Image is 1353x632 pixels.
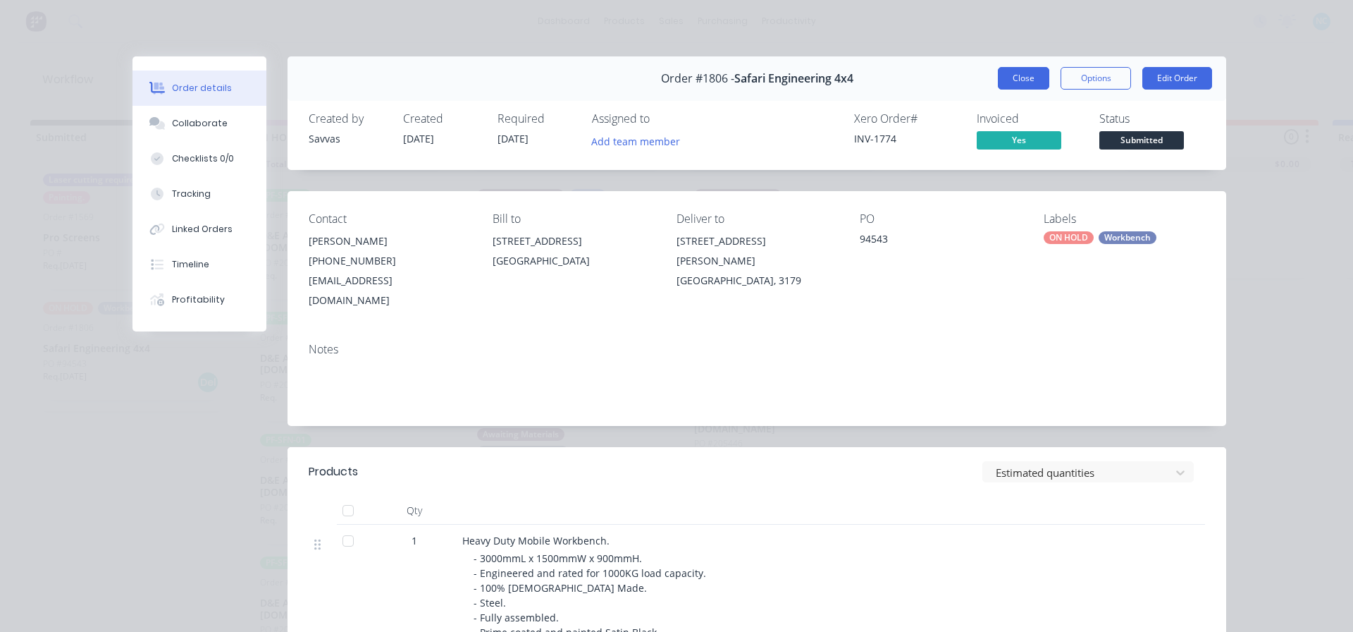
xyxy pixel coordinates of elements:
[309,231,470,251] div: [PERSON_NAME]
[592,112,733,126] div: Assigned to
[1142,67,1212,90] button: Edit Order
[676,251,838,291] div: [PERSON_NAME][GEOGRAPHIC_DATA], 3179
[309,231,470,310] div: [PERSON_NAME][PHONE_NUMBER][EMAIL_ADDRESS][DOMAIN_NAME]
[372,497,457,525] div: Qty
[403,112,481,126] div: Created
[977,131,1061,149] span: Yes
[1061,67,1131,90] button: Options
[1044,212,1205,226] div: Labels
[1099,231,1156,244] div: Workbench
[854,112,960,126] div: Xero Order #
[493,251,654,271] div: [GEOGRAPHIC_DATA]
[676,231,838,251] div: [STREET_ADDRESS]
[132,141,266,176] button: Checklists 0/0
[998,67,1049,90] button: Close
[132,282,266,317] button: Profitability
[854,131,960,146] div: INV-1774
[860,231,1021,251] div: 94543
[172,258,209,271] div: Timeline
[172,293,225,306] div: Profitability
[309,463,358,480] div: Products
[309,343,1205,356] div: Notes
[309,271,470,310] div: [EMAIL_ADDRESS][DOMAIN_NAME]
[1044,231,1094,244] div: ON HOLD
[462,534,610,547] span: Heavy Duty Mobile Workbench.
[172,223,233,236] div: Linked Orders
[172,152,234,165] div: Checklists 0/0
[493,231,654,276] div: [STREET_ADDRESS][GEOGRAPHIC_DATA]
[403,132,434,145] span: [DATE]
[1099,112,1205,126] div: Status
[661,72,734,85] span: Order #1806 -
[676,212,838,226] div: Deliver to
[493,212,654,226] div: Bill to
[309,212,470,226] div: Contact
[132,247,266,282] button: Timeline
[1099,131,1184,152] button: Submitted
[172,188,211,200] div: Tracking
[132,71,266,106] button: Order details
[309,112,386,126] div: Created by
[498,112,575,126] div: Required
[584,131,688,150] button: Add team member
[493,231,654,251] div: [STREET_ADDRESS]
[498,132,529,145] span: [DATE]
[172,82,232,95] div: Order details
[676,231,838,291] div: [STREET_ADDRESS][PERSON_NAME][GEOGRAPHIC_DATA], 3179
[309,251,470,271] div: [PHONE_NUMBER]
[132,176,266,212] button: Tracking
[132,106,266,141] button: Collaborate
[592,131,688,150] button: Add team member
[977,112,1082,126] div: Invoiced
[412,533,417,548] span: 1
[1099,131,1184,149] span: Submitted
[734,72,853,85] span: Safari Engineering 4x4
[309,131,386,146] div: Savvas
[132,212,266,247] button: Linked Orders
[172,117,228,130] div: Collaborate
[860,212,1021,226] div: PO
